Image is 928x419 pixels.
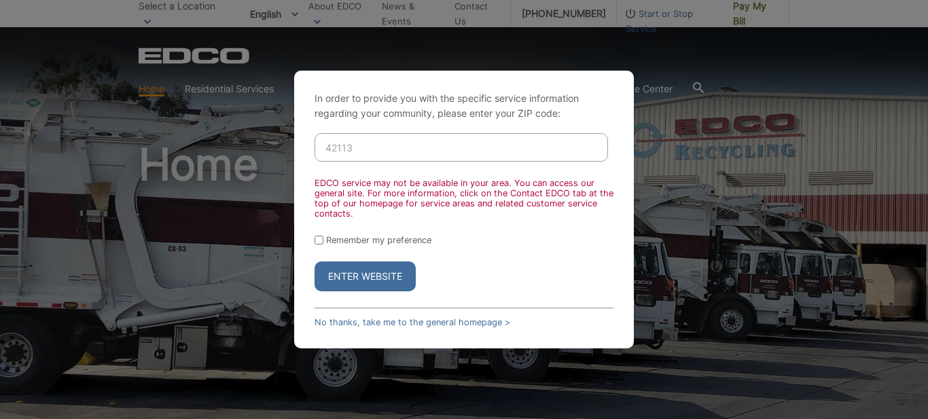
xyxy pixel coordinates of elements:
p: In order to provide you with the specific service information regarding your community, please en... [315,91,613,121]
button: Enter Website [315,261,416,291]
input: Enter ZIP Code [315,133,608,162]
div: EDCO service may not be available in your area. You can access our general site. For more informa... [315,178,613,219]
label: Remember my preference [326,235,431,245]
a: No thanks, take me to the general homepage > [315,317,510,327]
